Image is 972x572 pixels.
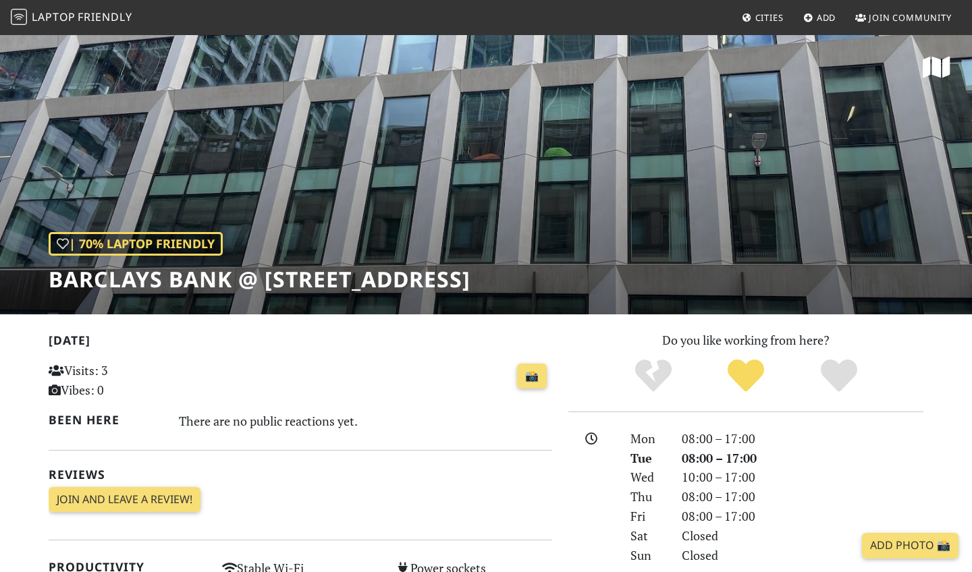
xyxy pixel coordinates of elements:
div: Closed [674,526,932,546]
div: Fri [622,507,674,526]
div: 08:00 – 17:00 [674,449,932,468]
a: LaptopFriendly LaptopFriendly [11,6,132,30]
span: Cities [755,11,784,24]
a: Join and leave a review! [49,487,200,513]
div: Sun [622,546,674,565]
div: Yes [699,357,792,395]
div: 10:00 – 17:00 [674,467,932,487]
div: 08:00 – 17:00 [674,429,932,449]
img: LaptopFriendly [11,9,27,25]
div: Mon [622,429,674,449]
span: Laptop [32,9,76,24]
a: Cities [736,5,789,30]
p: Visits: 3 Vibes: 0 [49,361,206,400]
h2: Reviews [49,467,552,482]
div: 08:00 – 17:00 [674,507,932,526]
p: Do you like working from here? [568,331,923,350]
div: Thu [622,487,674,507]
span: Add [817,11,836,24]
div: No [607,357,700,395]
div: Definitely! [792,357,886,395]
span: Join Community [869,11,952,24]
h2: Been here [49,413,163,427]
div: Tue [622,449,674,468]
span: Friendly [78,9,132,24]
div: Sat [622,526,674,546]
div: Closed [674,546,932,565]
div: 08:00 – 17:00 [674,487,932,507]
a: Add Photo 📸 [862,533,959,559]
a: 📸 [517,364,547,389]
h1: Barclays Bank @ [STREET_ADDRESS] [49,266,470,292]
div: There are no public reactions yet. [179,410,553,432]
a: Add [798,5,842,30]
h2: [DATE] [49,333,552,353]
a: Join Community [850,5,957,30]
div: Wed [622,467,674,487]
div: | 70% Laptop Friendly [49,232,223,256]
